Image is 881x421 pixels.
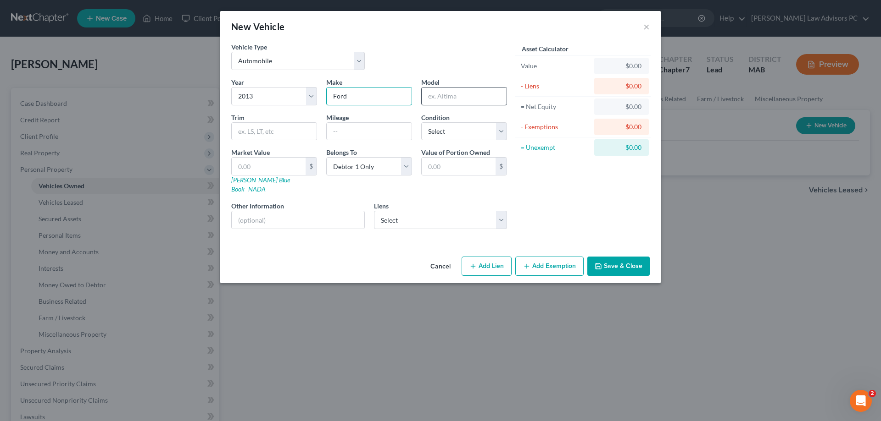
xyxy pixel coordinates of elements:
div: $0.00 [602,143,641,152]
input: -- [327,123,412,140]
div: $0.00 [602,61,641,71]
input: ex. Nissan [327,87,412,105]
iframe: Intercom live chat [850,390,872,412]
input: ex. Altima [422,87,507,105]
label: Trim [231,113,245,122]
button: Cancel [423,257,458,276]
div: - Liens [521,82,590,91]
div: $0.00 [602,102,641,111]
label: Year [231,77,244,87]
input: (optional) [232,211,364,229]
label: Model [421,77,440,87]
button: Add Lien [462,257,512,276]
span: Belongs To [326,148,357,156]
div: New Vehicle [231,20,284,33]
label: Liens [374,201,389,211]
input: 0.00 [422,158,496,175]
div: - Exemptions [521,122,590,131]
a: NADA [248,185,266,193]
label: Value of Portion Owned [421,148,490,157]
div: = Net Equity [521,102,590,111]
div: $ [306,158,317,175]
button: Save & Close [587,257,650,276]
button: Add Exemption [515,257,584,276]
button: × [643,21,650,32]
a: [PERSON_NAME] Blue Book [231,176,290,193]
input: 0.00 [232,158,306,175]
label: Vehicle Type [231,42,267,52]
div: $ [496,158,507,175]
label: Mileage [326,113,349,122]
input: ex. LS, LT, etc [232,123,317,140]
label: Other Information [231,201,284,211]
label: Market Value [231,148,270,157]
span: Make [326,78,342,86]
label: Asset Calculator [522,44,569,54]
div: = Unexempt [521,143,590,152]
div: $0.00 [602,122,641,131]
label: Condition [421,113,450,122]
div: $0.00 [602,82,641,91]
div: Value [521,61,590,71]
span: 2 [869,390,876,397]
